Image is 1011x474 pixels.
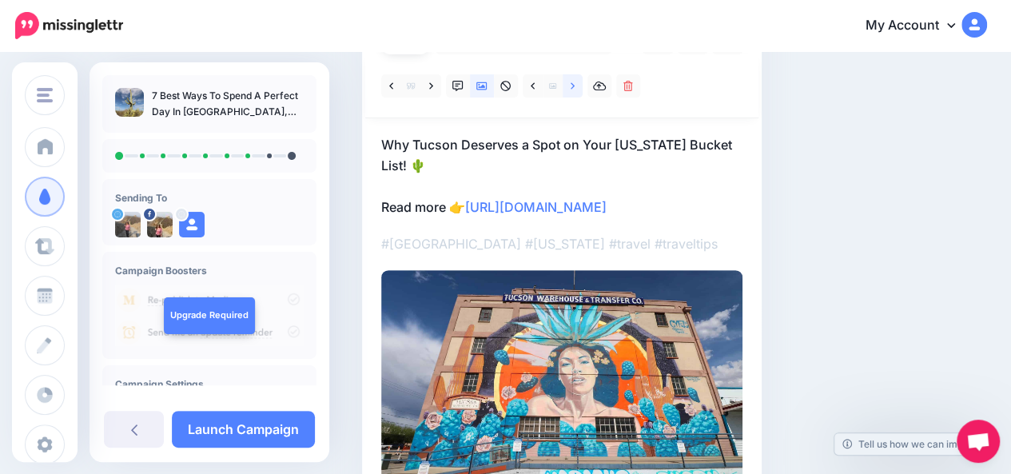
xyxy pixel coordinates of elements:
[179,212,205,237] img: user_default_image.png
[15,12,123,39] img: Missinglettr
[115,378,304,390] h4: Campaign Settings
[115,88,144,117] img: fbea5d8c97d6777fc432d5e5d83c6465_thumb.jpg
[147,212,173,237] img: 58443598_861259140882700_6099242461018718208_o-bsa94685.jpg
[115,192,304,204] h4: Sending To
[465,199,607,215] a: [URL][DOMAIN_NAME]
[115,285,304,346] img: campaign_review_boosters.png
[834,433,992,455] a: Tell us how we can improve
[164,297,255,334] a: Upgrade Required
[381,233,742,254] p: #[GEOGRAPHIC_DATA] #[US_STATE] #travel #traveltips
[115,212,141,237] img: Fr_szoHi-54039.jpg
[115,265,304,277] h4: Campaign Boosters
[850,6,987,46] a: My Account
[957,420,1000,463] div: Open chat
[37,88,53,102] img: menu.png
[381,134,742,217] p: Why Tucson Deserves a Spot on Your [US_STATE] Bucket List! 🌵 Read more 👉
[152,88,304,120] p: 7 Best Ways To Spend A Perfect Day In [GEOGRAPHIC_DATA], [US_STATE]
